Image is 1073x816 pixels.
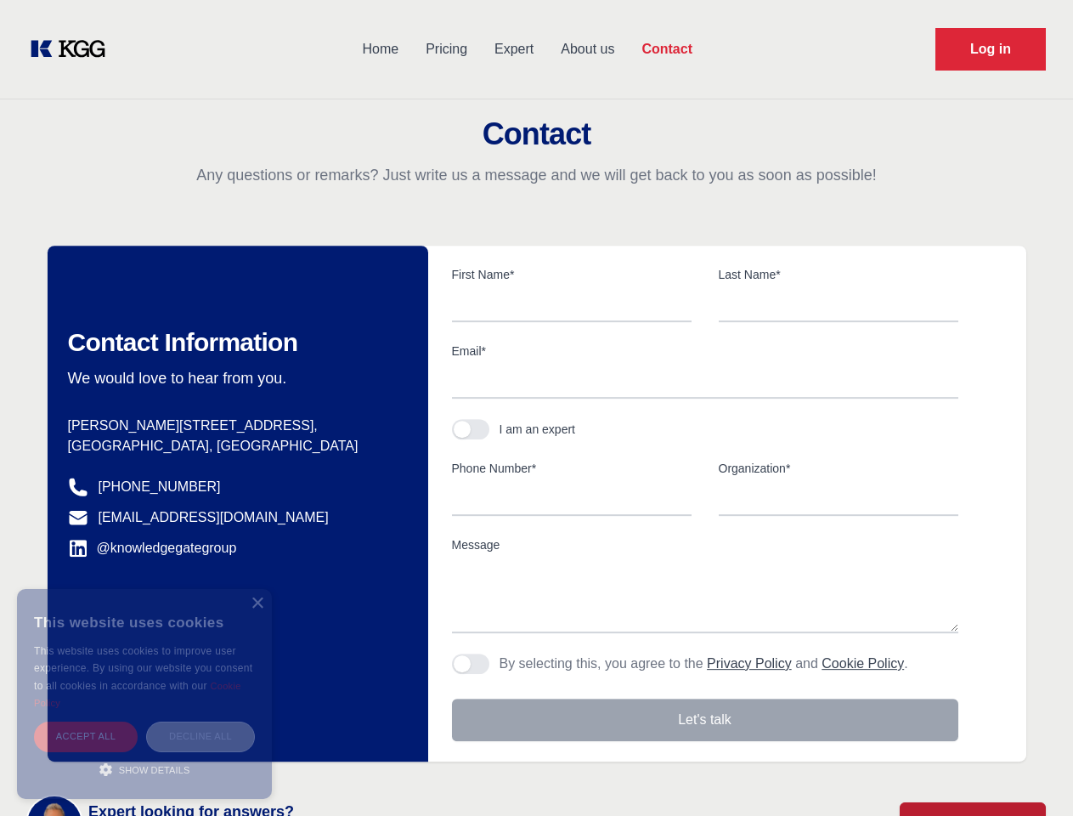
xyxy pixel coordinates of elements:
[452,266,692,283] label: First Name*
[34,602,255,643] div: This website uses cookies
[68,368,401,388] p: We would love to hear from you.
[99,507,329,528] a: [EMAIL_ADDRESS][DOMAIN_NAME]
[628,27,706,71] a: Contact
[34,761,255,778] div: Show details
[822,656,904,671] a: Cookie Policy
[27,36,119,63] a: KOL Knowledge Platform: Talk to Key External Experts (KEE)
[719,460,958,477] label: Organization*
[99,477,221,497] a: [PHONE_NUMBER]
[251,598,263,610] div: Close
[707,656,792,671] a: Privacy Policy
[452,460,692,477] label: Phone Number*
[452,536,958,553] label: Message
[68,416,401,436] p: [PERSON_NAME][STREET_ADDRESS],
[348,27,412,71] a: Home
[452,343,958,360] label: Email*
[34,681,241,708] a: Cookie Policy
[68,538,237,558] a: @knowledgegategroup
[719,266,958,283] label: Last Name*
[34,645,252,692] span: This website uses cookies to improve user experience. By using our website you consent to all coo...
[988,734,1073,816] iframe: Chat Widget
[119,765,190,775] span: Show details
[452,699,958,741] button: Let's talk
[500,421,576,438] div: I am an expert
[68,436,401,456] p: [GEOGRAPHIC_DATA], [GEOGRAPHIC_DATA]
[34,722,138,751] div: Accept all
[547,27,628,71] a: About us
[68,327,401,358] h2: Contact Information
[935,28,1046,71] a: Request Demo
[20,165,1053,185] p: Any questions or remarks? Just write us a message and we will get back to you as soon as possible!
[500,654,908,674] p: By selecting this, you agree to the and .
[412,27,481,71] a: Pricing
[481,27,547,71] a: Expert
[20,117,1053,151] h2: Contact
[146,722,255,751] div: Decline all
